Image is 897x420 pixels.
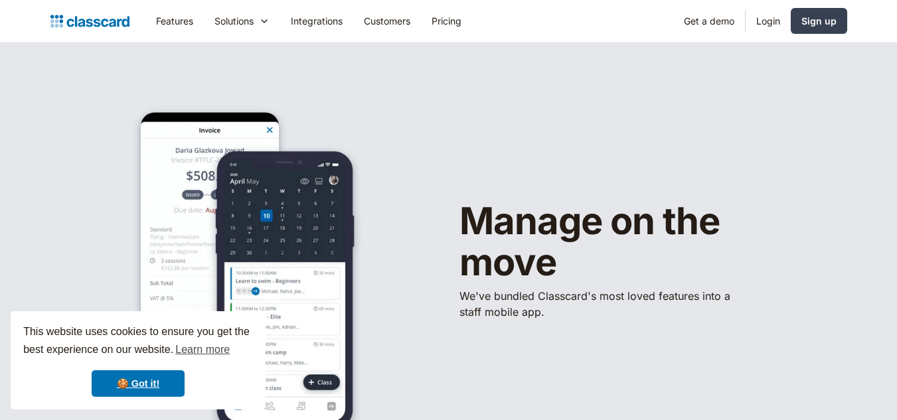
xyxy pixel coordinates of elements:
h1: Manage on the move [459,201,805,283]
a: Customers [353,6,421,36]
a: Get a demo [673,6,745,36]
a: learn more about cookies [173,340,232,360]
div: Solutions [214,14,254,28]
div: cookieconsent [11,311,266,409]
div: Solutions [204,6,280,36]
span: This website uses cookies to ensure you get the best experience on our website. [23,324,253,360]
a: Logo [50,12,129,31]
a: Pricing [421,6,472,36]
a: Features [145,6,204,36]
a: Login [746,6,791,36]
a: Sign up [791,8,847,34]
div: Sign up [801,14,837,28]
a: Integrations [280,6,353,36]
p: We've bundled ​Classcard's most loved features into a staff mobile app. [459,288,738,320]
a: dismiss cookie message [92,370,185,397]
